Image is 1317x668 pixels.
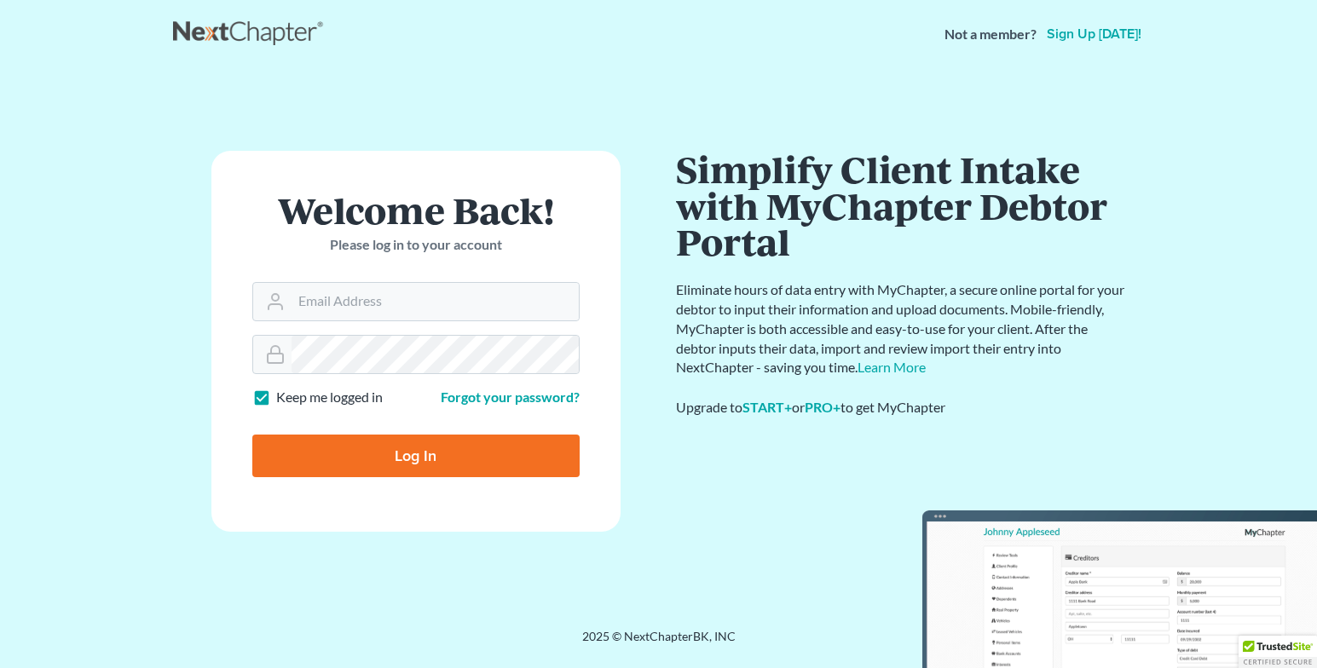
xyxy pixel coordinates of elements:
input: Log In [252,435,580,477]
h1: Simplify Client Intake with MyChapter Debtor Portal [676,151,1128,260]
a: PRO+ [805,399,840,415]
a: Learn More [858,359,926,375]
input: Email Address [292,283,579,320]
label: Keep me logged in [276,388,383,407]
div: TrustedSite Certified [1239,636,1317,668]
p: Eliminate hours of data entry with MyChapter, a secure online portal for your debtor to input the... [676,280,1128,377]
strong: Not a member? [944,25,1037,44]
p: Please log in to your account [252,235,580,255]
div: 2025 © NextChapterBK, INC [173,628,1145,659]
a: Forgot your password? [441,389,580,405]
a: START+ [742,399,792,415]
div: Upgrade to or to get MyChapter [676,398,1128,417]
a: Sign up [DATE]! [1043,27,1145,41]
h1: Welcome Back! [252,192,580,228]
